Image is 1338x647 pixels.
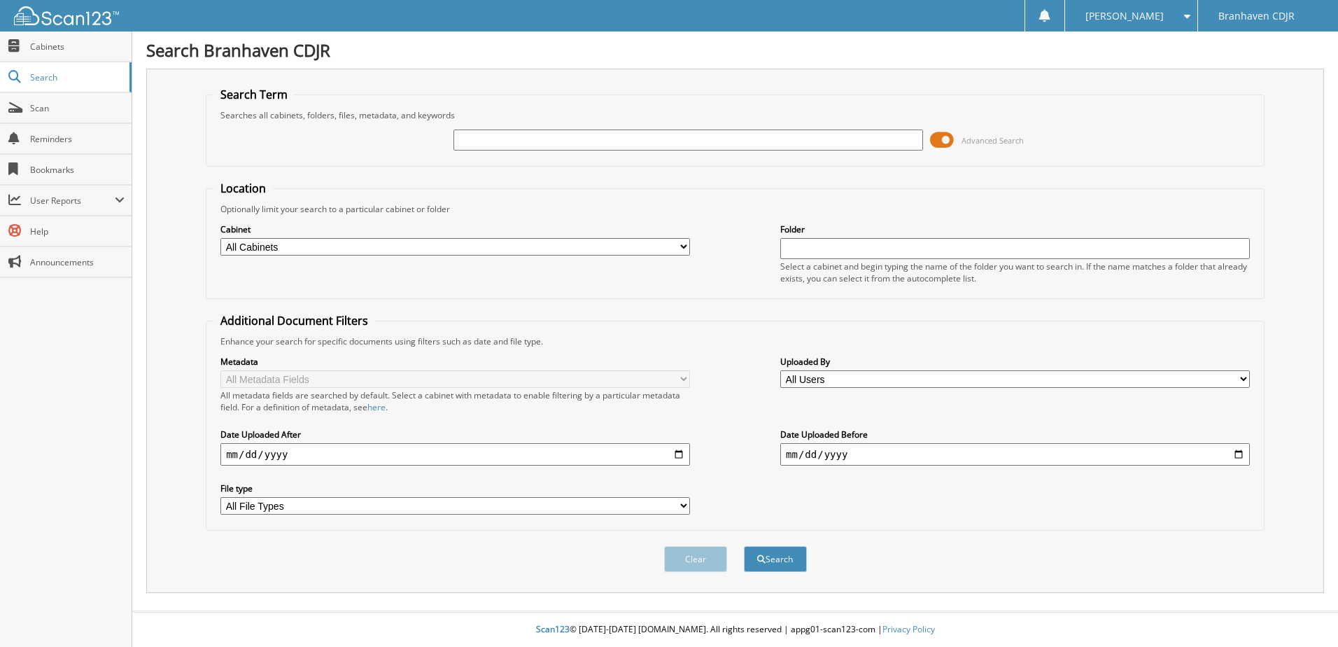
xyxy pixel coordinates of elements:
span: Help [30,225,125,237]
label: Metadata [220,356,690,368]
span: Scan123 [536,623,570,635]
span: Branhaven CDJR [1218,12,1295,20]
button: Search [744,546,807,572]
label: Folder [780,223,1250,235]
legend: Location [213,181,273,196]
span: [PERSON_NAME] [1085,12,1164,20]
input: end [780,443,1250,466]
span: Search [30,71,122,83]
legend: Search Term [213,87,295,102]
div: © [DATE]-[DATE] [DOMAIN_NAME]. All rights reserved | appg01-scan123-com | [132,613,1338,647]
span: Advanced Search [962,135,1024,146]
div: Enhance your search for specific documents using filters such as date and file type. [213,335,1257,347]
div: Select a cabinet and begin typing the name of the folder you want to search in. If the name match... [780,260,1250,284]
label: Date Uploaded After [220,429,690,440]
a: here [367,401,386,413]
button: Clear [664,546,727,572]
legend: Additional Document Filters [213,313,375,328]
span: Scan [30,102,125,114]
span: Announcements [30,256,125,268]
label: Uploaded By [780,356,1250,368]
h1: Search Branhaven CDJR [146,39,1324,62]
span: User Reports [30,195,115,207]
div: Optionally limit your search to a particular cabinet or folder [213,203,1257,215]
span: Bookmarks [30,164,125,176]
label: File type [220,482,690,494]
span: Reminders [30,133,125,145]
a: Privacy Policy [882,623,935,635]
input: start [220,443,690,466]
label: Cabinet [220,223,690,235]
div: Searches all cabinets, folders, files, metadata, and keywords [213,109,1257,121]
img: scan123-logo-white.svg [14,6,119,25]
div: All metadata fields are searched by default. Select a cabinet with metadata to enable filtering b... [220,389,690,413]
span: Cabinets [30,41,125,53]
label: Date Uploaded Before [780,429,1250,440]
